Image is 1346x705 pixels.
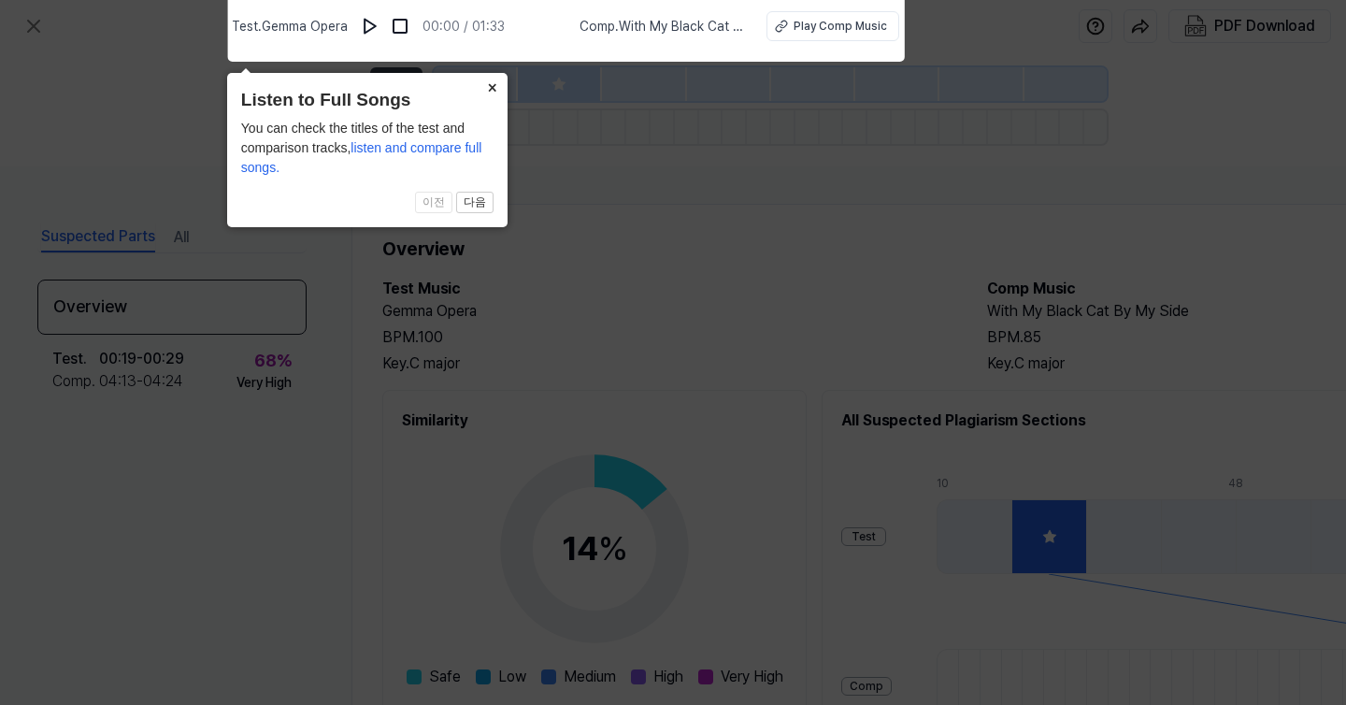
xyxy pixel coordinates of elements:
[361,17,379,36] img: play
[241,119,494,178] div: You can check the titles of the test and comparison tracks,
[422,17,505,36] div: 00:00 / 01:33
[232,17,348,36] span: Test . Gemma Opera
[241,87,494,114] header: Listen to Full Songs
[391,17,409,36] img: stop
[478,73,508,99] button: Close
[794,18,887,35] div: Play Comp Music
[241,140,482,175] span: listen and compare full songs.
[456,192,494,214] button: 다음
[766,11,899,41] button: Play Comp Music
[580,17,744,36] span: Comp . With My Black Cat By My Side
